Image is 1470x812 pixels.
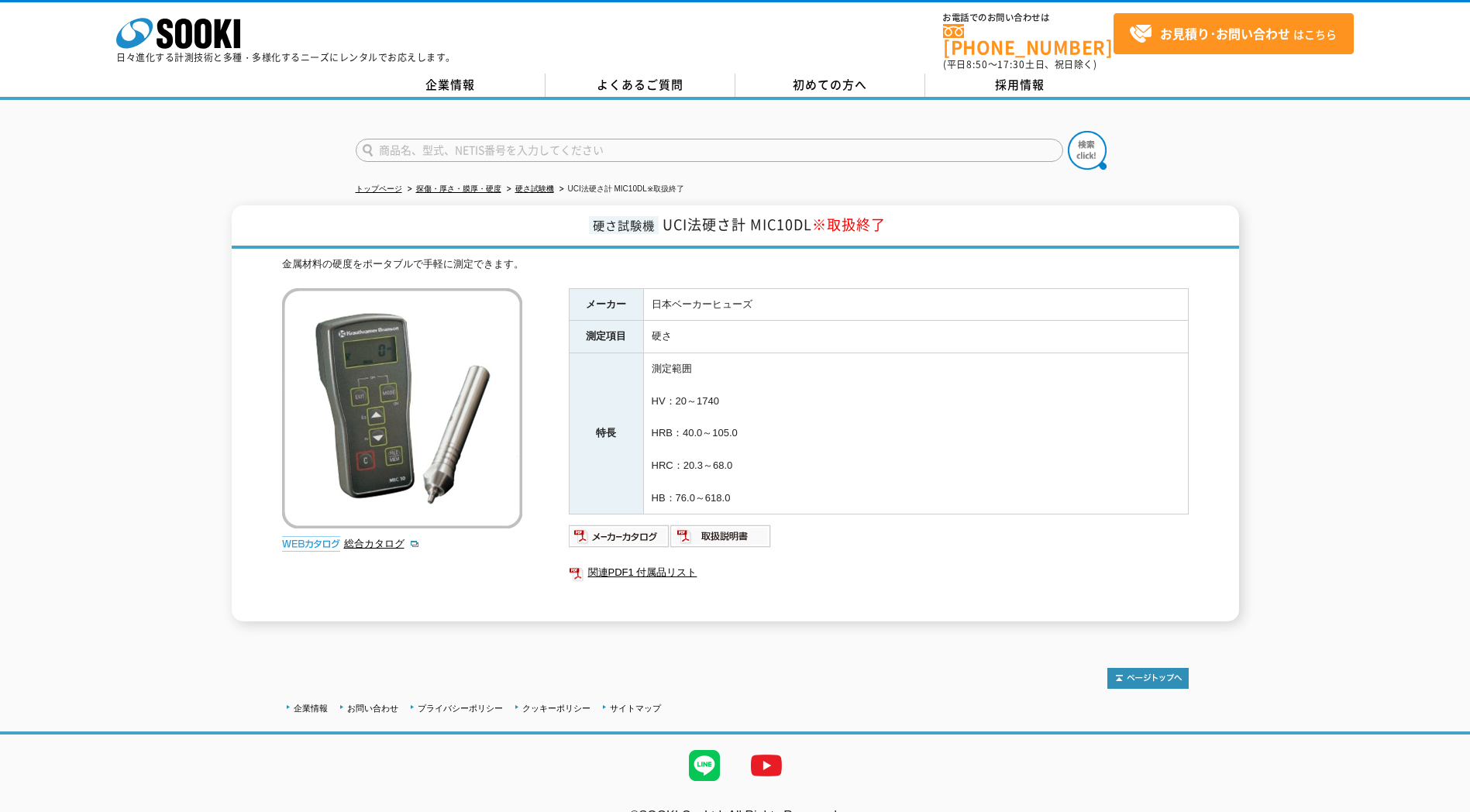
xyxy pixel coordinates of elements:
th: メーカー [569,288,643,321]
span: 17:30 [997,57,1025,71]
a: 取扱説明書 [670,535,772,546]
span: 初めての方へ [793,76,867,93]
strong: お見積り･お問い合わせ [1160,24,1290,43]
a: 探傷・厚さ・膜厚・硬度 [416,184,501,193]
img: UCI法硬さ計 MIC10DL※取扱終了 [282,288,522,528]
img: webカタログ [282,536,340,552]
a: お見積り･お問い合わせはこちら [1114,13,1354,54]
span: 硬さ試験機 [589,216,659,234]
img: btn_search.png [1068,131,1107,170]
a: 硬さ試験機 [515,184,554,193]
img: メーカーカタログ [569,524,670,549]
a: サイトマップ [610,704,661,713]
img: 取扱説明書 [670,524,772,549]
a: トップページ [356,184,402,193]
a: 企業情報 [356,74,546,97]
img: YouTube [735,735,797,797]
span: 8:50 [966,57,988,71]
li: UCI法硬さ計 MIC10DL※取扱終了 [556,181,684,198]
span: ※取扱終了 [812,214,886,235]
a: 企業情報 [294,704,328,713]
span: はこちら [1129,22,1337,46]
img: LINE [673,735,735,797]
div: 金属材料の硬度をポータブルで手軽に測定できます。 [282,256,1189,273]
a: 関連PDF1 付属品リスト [569,563,1189,583]
span: (平日 ～ 土日、祝日除く) [943,57,1096,71]
td: 測定範囲 HV：20～1740 HRB：40.0～105.0 HRC：20.3～68.0 HB：76.0～618.0 [643,353,1188,514]
input: 商品名、型式、NETIS番号を入力してください [356,139,1063,162]
a: プライバシーポリシー [418,704,503,713]
span: お電話でのお問い合わせは [943,13,1114,22]
a: クッキーポリシー [522,704,590,713]
th: 特長 [569,353,643,514]
td: 硬さ [643,321,1188,353]
a: メーカーカタログ [569,535,670,546]
a: 採用情報 [925,74,1115,97]
a: 総合カタログ [344,538,420,549]
a: 初めての方へ [735,74,925,97]
img: トップページへ [1107,668,1189,689]
span: UCI法硬さ計 MIC10DL [663,214,886,235]
a: お問い合わせ [347,704,398,713]
a: [PHONE_NUMBER] [943,24,1114,56]
td: 日本ベーカーヒューズ [643,288,1188,321]
a: よくあるご質問 [546,74,735,97]
p: 日々進化する計測技術と多種・多様化するニーズにレンタルでお応えします。 [116,53,456,62]
th: 測定項目 [569,321,643,353]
